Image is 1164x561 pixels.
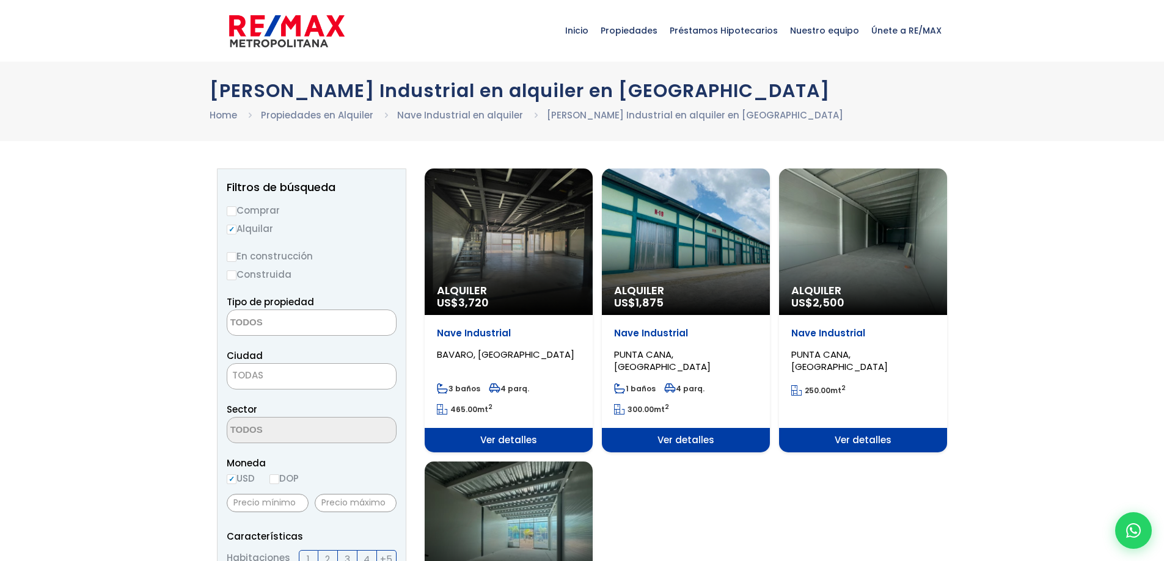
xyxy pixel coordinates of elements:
span: mt [437,404,492,414]
span: Nuestro equipo [784,12,865,49]
input: Construida [227,270,236,280]
a: Propiedades en Alquiler [261,109,373,121]
span: mt [614,404,669,414]
img: remax-metropolitana-logo [229,13,345,49]
span: TODAS [227,367,396,384]
span: mt [791,385,846,396]
span: Alquiler [614,284,758,297]
label: Comprar [227,203,397,218]
input: DOP [269,474,279,484]
span: BAVARO, [GEOGRAPHIC_DATA] [437,348,574,361]
span: TODAS [227,363,397,389]
sup: 2 [665,402,669,411]
span: 3 baños [437,383,480,394]
span: PUNTA CANA, [GEOGRAPHIC_DATA] [791,348,888,373]
span: Ver detalles [425,428,593,452]
input: USD [227,474,236,484]
p: Nave Industrial [437,327,580,339]
span: Ciudad [227,349,263,362]
a: Alquiler US$1,875 Nave Industrial PUNTA CANA, [GEOGRAPHIC_DATA] 1 baños 4 parq. 300.00mt2 Ver det... [602,168,770,452]
label: En construcción [227,248,397,264]
h1: [PERSON_NAME] Industrial en alquiler en [GEOGRAPHIC_DATA] [210,80,955,101]
p: Nave Industrial [614,327,758,339]
span: Propiedades [595,12,664,49]
input: En construcción [227,252,236,262]
span: 250.00 [805,385,830,396]
span: 465.00 [450,404,477,414]
p: Nave Industrial [791,327,935,339]
span: US$ [791,295,844,310]
label: USD [227,471,255,486]
li: [PERSON_NAME] Industrial en alquiler en [GEOGRAPHIC_DATA] [547,107,843,123]
a: Alquiler US$3,720 Nave Industrial BAVARO, [GEOGRAPHIC_DATA] 3 baños 4 parq. 465.00mt2 Ver detalles [425,168,593,452]
span: Tipo de propiedad [227,295,314,308]
label: Alquilar [227,221,397,236]
span: Ver detalles [779,428,947,452]
h2: Filtros de búsqueda [227,181,397,194]
span: TODAS [232,369,263,382]
textarea: Search [227,310,346,336]
p: Características [227,529,397,544]
span: 4 parq. [489,383,529,394]
span: Únete a RE/MAX [865,12,948,49]
span: Alquiler [791,284,935,297]
input: Alquilar [227,225,236,234]
span: 1 baños [614,383,656,394]
span: Inicio [559,12,595,49]
span: Sector [227,403,257,416]
span: Préstamos Hipotecarios [664,12,784,49]
a: Nave Industrial en alquiler [397,109,523,121]
span: 2,500 [813,295,844,310]
a: Alquiler US$2,500 Nave Industrial PUNTA CANA, [GEOGRAPHIC_DATA] 250.00mt2 Ver detalles [779,168,947,452]
span: 300.00 [628,404,654,414]
textarea: Search [227,418,346,444]
span: US$ [614,295,664,310]
sup: 2 [841,383,846,393]
span: 4 parq. [664,383,705,394]
a: Home [210,109,237,121]
span: US$ [437,295,489,310]
input: Precio mínimo [227,494,309,512]
span: Alquiler [437,284,580,297]
sup: 2 [488,402,492,411]
label: DOP [269,471,299,486]
span: 1,875 [635,295,664,310]
input: Precio máximo [315,494,397,512]
span: Moneda [227,455,397,471]
span: Ver detalles [602,428,770,452]
label: Construida [227,267,397,282]
span: PUNTA CANA, [GEOGRAPHIC_DATA] [614,348,711,373]
span: 3,720 [458,295,489,310]
input: Comprar [227,206,236,216]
